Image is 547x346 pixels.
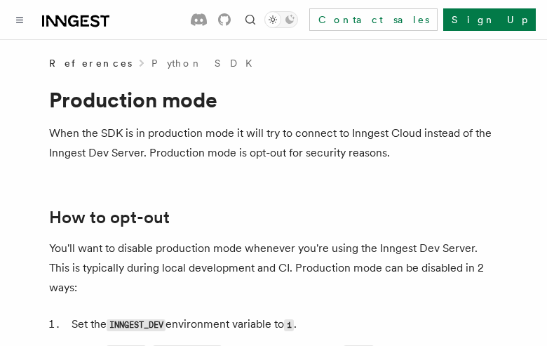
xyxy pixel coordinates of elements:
[309,8,438,31] a: Contact sales
[11,11,28,28] button: Toggle navigation
[264,11,298,28] button: Toggle dark mode
[49,124,498,163] p: When the SDK is in production mode it will try to connect to Inngest Cloud instead of the Inngest...
[284,319,294,331] code: 1
[107,319,166,331] code: INNGEST_DEV
[49,87,498,112] h1: Production mode
[242,11,259,28] button: Find something...
[49,56,132,70] span: References
[49,208,170,227] a: How to opt-out
[443,8,536,31] a: Sign Up
[67,314,498,335] li: Set the environment variable to .
[151,56,261,70] a: Python SDK
[49,239,498,298] p: You'll want to disable production mode whenever you're using the Inngest Dev Server. This is typi...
